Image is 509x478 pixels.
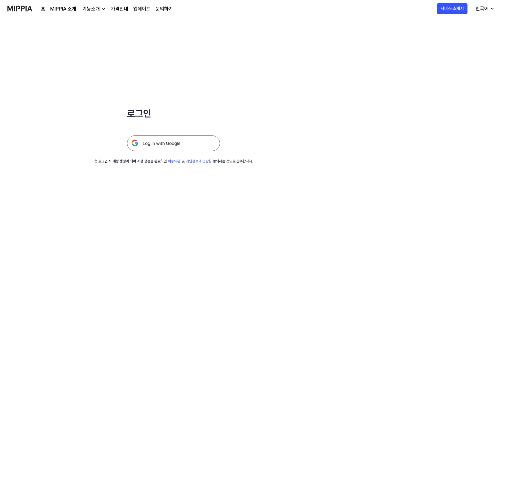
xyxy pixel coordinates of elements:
[437,3,467,14] button: 서비스 소개서
[133,5,151,13] a: 업데이트
[127,107,220,121] h1: 로그인
[50,5,76,13] a: MIPPIA 소개
[94,158,253,164] div: 첫 로그인 시 계정 생성이 되며 계정 생성을 완료하면 및 동의하는 것으로 간주합니다.
[111,5,128,13] a: 가격안내
[186,159,212,163] a: 개인정보 취급방침
[101,7,106,11] img: down
[41,5,45,13] a: 홈
[474,5,490,12] div: 한국어
[168,159,180,163] a: 이용약관
[127,135,220,151] img: 구글 로그인 버튼
[81,5,101,13] div: 기능소개
[156,5,173,13] a: 문의하기
[471,2,498,15] button: 한국어
[81,5,106,13] button: 기능소개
